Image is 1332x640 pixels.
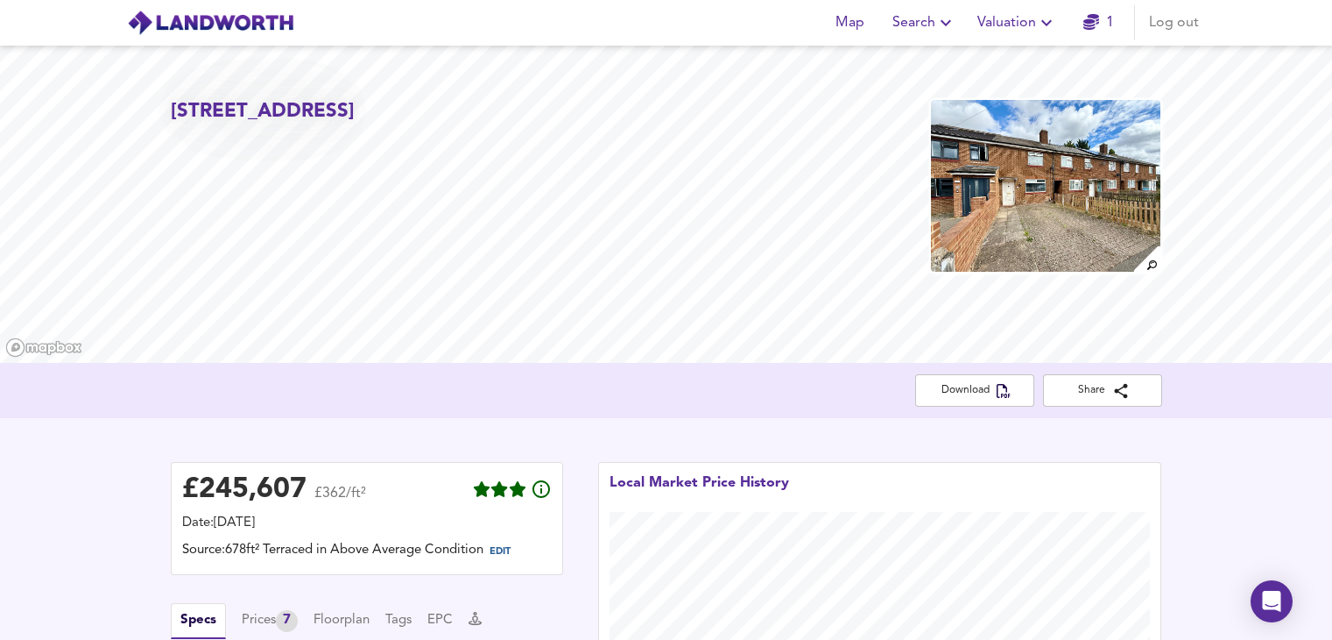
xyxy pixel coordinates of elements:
[885,5,963,40] button: Search
[182,514,552,533] div: Date: [DATE]
[182,541,552,564] div: Source: 678ft² Terraced in Above Average Condition
[829,11,871,35] span: Map
[1083,11,1114,35] a: 1
[892,11,956,35] span: Search
[1142,5,1206,40] button: Log out
[822,5,878,40] button: Map
[276,610,298,632] div: 7
[1043,374,1162,407] button: Share
[427,611,453,630] button: EPC
[1251,580,1293,622] div: Open Intercom Messenger
[970,5,1064,40] button: Valuation
[171,98,355,125] h2: [STREET_ADDRESS]
[1057,381,1148,400] span: Share
[977,11,1057,35] span: Valuation
[1149,11,1199,35] span: Log out
[127,10,294,36] img: logo
[182,477,307,503] div: £ 245,607
[242,610,298,632] button: Prices7
[385,611,412,630] button: Tags
[314,487,366,512] span: £362/ft²
[929,381,1020,400] span: Download
[314,611,370,630] button: Floorplan
[242,610,298,632] div: Prices
[5,338,82,358] a: Mapbox homepage
[171,603,226,639] button: Specs
[929,98,1161,274] img: property
[490,547,511,557] span: EDIT
[1131,244,1162,274] img: search
[1071,5,1127,40] button: 1
[610,473,789,512] div: Local Market Price History
[915,374,1034,407] button: Download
